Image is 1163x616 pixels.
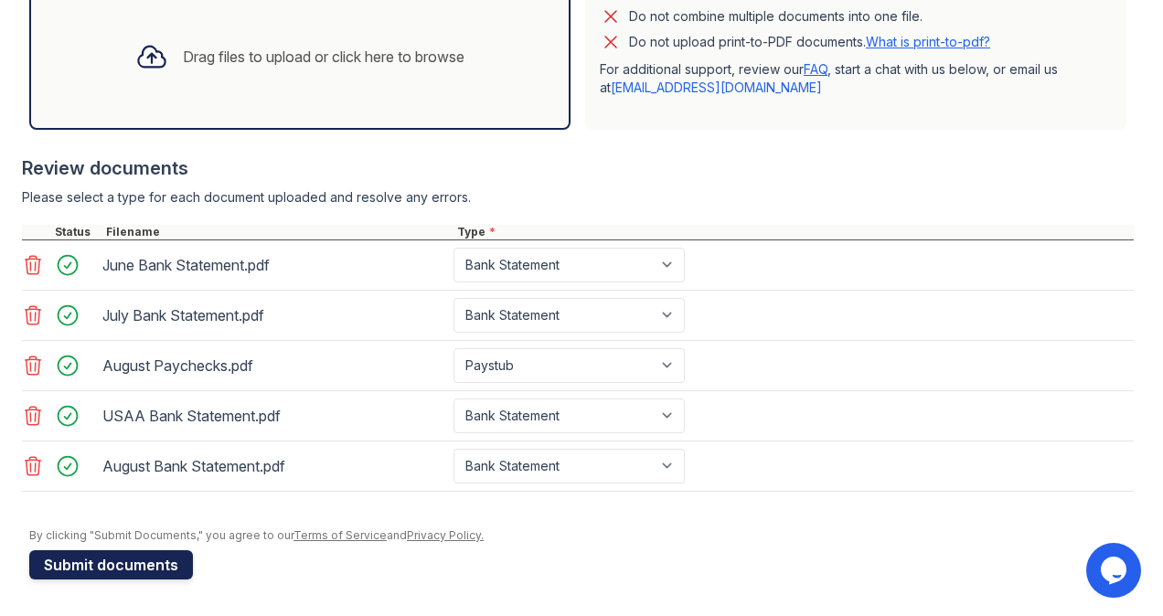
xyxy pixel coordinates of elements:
a: [EMAIL_ADDRESS][DOMAIN_NAME] [611,80,822,95]
div: Review documents [22,155,1134,181]
a: What is print-to-pdf? [866,34,990,49]
div: USAA Bank Statement.pdf [102,401,446,430]
iframe: chat widget [1086,543,1145,598]
a: Terms of Service [293,528,387,542]
div: August Bank Statement.pdf [102,451,446,481]
button: Submit documents [29,550,193,579]
div: Status [51,225,102,239]
div: July Bank Statement.pdf [102,301,446,330]
div: Do not combine multiple documents into one file. [629,5,923,27]
div: By clicking "Submit Documents," you agree to our and [29,528,1134,543]
div: August Paychecks.pdf [102,351,446,380]
div: Drag files to upload or click here to browse [183,46,464,68]
a: Privacy Policy. [407,528,484,542]
p: Do not upload print-to-PDF documents. [629,33,990,51]
div: Type [453,225,1134,239]
div: Filename [102,225,453,239]
a: FAQ [804,61,827,77]
div: June Bank Statement.pdf [102,250,446,280]
div: Please select a type for each document uploaded and resolve any errors. [22,188,1134,207]
p: For additional support, review our , start a chat with us below, or email us at [600,60,1112,97]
